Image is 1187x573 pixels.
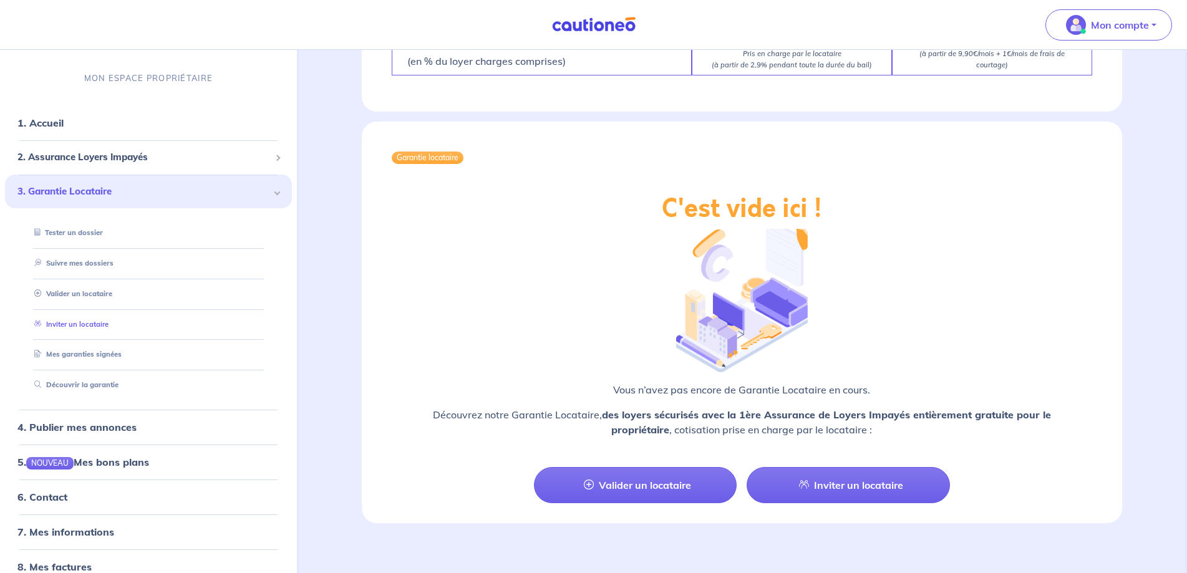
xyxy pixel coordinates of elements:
div: Garantie locataire [392,152,463,164]
div: 5.NOUVEAUMes bons plans [5,450,292,474]
span: 3. Garantie Locataire [17,185,270,199]
div: Mes garanties signées [20,344,277,365]
a: Mes garanties signées [29,350,122,359]
div: 3. Garantie Locataire [5,175,292,209]
div: 4. Publier mes annonces [5,415,292,440]
a: 1. Accueil [17,117,64,129]
a: 6. Contact [17,491,67,503]
strong: des loyers sécurisés avec la 1ère Assurance de Loyers Impayés entièrement gratuite pour le propri... [602,408,1051,436]
div: Suivre mes dossiers [20,253,277,274]
div: 6. Contact [5,484,292,509]
p: MON ESPACE PROPRIÉTAIRE [84,72,213,84]
p: Mon compte [1091,17,1149,32]
div: Inviter un locataire [20,314,277,334]
a: 5.NOUVEAUMes bons plans [17,456,149,468]
div: Valider un locataire [20,284,277,304]
img: illu_account_valid_menu.svg [1066,15,1086,35]
div: Tester un dossier [20,223,277,243]
p: Vous n’avez pas encore de Garantie Locataire en cours. [392,382,1092,397]
button: illu_account_valid_menu.svgMon compte [1045,9,1172,41]
a: Inviter un locataire [747,467,950,503]
a: Inviter un locataire [29,319,109,328]
a: 4. Publier mes annonces [17,421,137,433]
img: illu_empty_gl.png [676,219,807,372]
a: Suivre mes dossiers [29,259,114,267]
a: Tester un dossier [29,228,103,237]
p: Découvrez notre Garantie Locataire, , cotisation prise en charge par le locataire : [392,407,1092,437]
div: Découvrir la garantie [20,375,277,395]
a: 8. Mes factures [17,561,92,573]
span: 2. Assurance Loyers Impayés [17,150,270,165]
div: 7. Mes informations [5,519,292,544]
h2: C'est vide ici ! [662,194,821,224]
div: 2. Assurance Loyers Impayés [5,145,292,170]
a: Valider un locataire [29,289,112,298]
div: 1. Accueil [5,110,292,135]
a: Découvrir la garantie [29,380,119,389]
p: (en % du loyer charges comprises) [407,39,566,69]
a: 7. Mes informations [17,526,114,538]
a: Valider un locataire [534,467,737,503]
img: Cautioneo [547,17,641,32]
